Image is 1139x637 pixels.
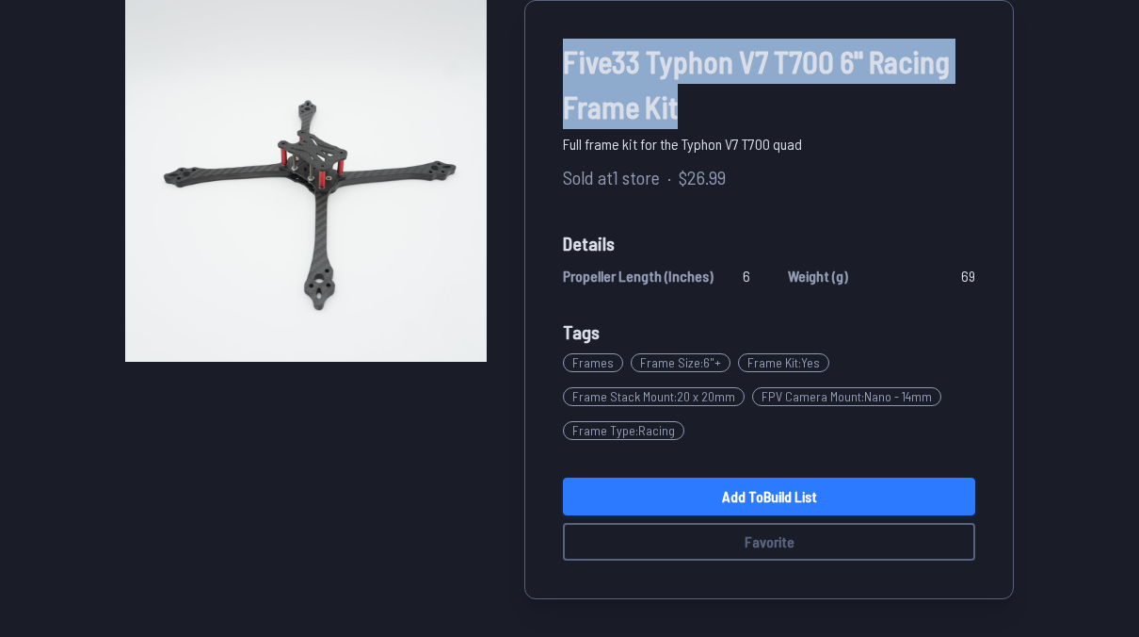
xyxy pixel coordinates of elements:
span: Frame Stack Mount : 20 x 20mm [563,387,745,406]
span: FPV Camera Mount : Nano - 14mm [752,387,941,406]
span: Weight (g) [788,265,848,287]
a: Frame Type:Racing [563,414,692,448]
span: Tags [563,320,600,343]
a: FPV Camera Mount:Nano - 14mm [752,380,949,414]
a: Frames [563,346,631,380]
a: Frame Kit:Yes [738,346,837,380]
a: Add toBuild List [563,478,975,515]
span: 6 [743,265,750,287]
span: · [667,163,671,191]
span: $26.99 [679,163,726,191]
span: Frame Size : 6"+ [631,353,730,372]
span: Frame Type : Racing [563,421,684,440]
span: Five33 Typhon V7 T700 6" Racing Frame Kit [563,39,975,129]
a: Frame Stack Mount:20 x 20mm [563,380,752,414]
span: Frames [563,353,623,372]
span: Frame Kit : Yes [738,353,829,372]
a: Frame Size:6"+ [631,346,738,380]
button: Favorite [563,523,975,561]
span: 69 [961,265,975,287]
span: Sold at 1 store [563,163,660,191]
span: Propeller Length (Inches) [563,265,714,287]
span: Details [563,229,975,257]
span: Full frame kit for the Typhon V7 T700 quad [563,133,975,155]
